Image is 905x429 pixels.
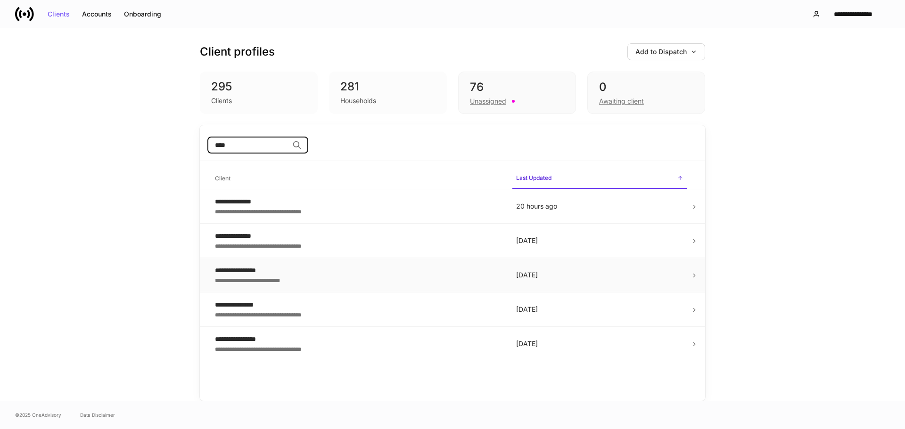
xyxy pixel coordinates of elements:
[587,72,705,114] div: 0Awaiting client
[215,174,230,183] h6: Client
[80,411,115,419] a: Data Disclaimer
[516,339,683,348] p: [DATE]
[470,80,564,95] div: 76
[76,7,118,22] button: Accounts
[516,270,683,280] p: [DATE]
[512,169,687,189] span: Last Updated
[211,169,505,188] span: Client
[118,7,167,22] button: Onboarding
[41,7,76,22] button: Clients
[340,96,376,105] div: Households
[458,72,576,114] div: 76Unassigned
[82,11,112,17] div: Accounts
[599,80,693,95] div: 0
[516,305,683,314] p: [DATE]
[211,79,306,94] div: 295
[516,202,683,211] p: 20 hours ago
[340,79,436,94] div: 281
[211,96,232,105] div: Clients
[516,236,683,245] p: [DATE]
[48,11,70,17] div: Clients
[635,49,697,55] div: Add to Dispatch
[124,11,161,17] div: Onboarding
[599,97,644,106] div: Awaiting client
[15,411,61,419] span: © 2025 OneAdvisory
[627,43,705,60] button: Add to Dispatch
[470,97,506,106] div: Unassigned
[200,44,275,59] h3: Client profiles
[516,173,551,182] h6: Last Updated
